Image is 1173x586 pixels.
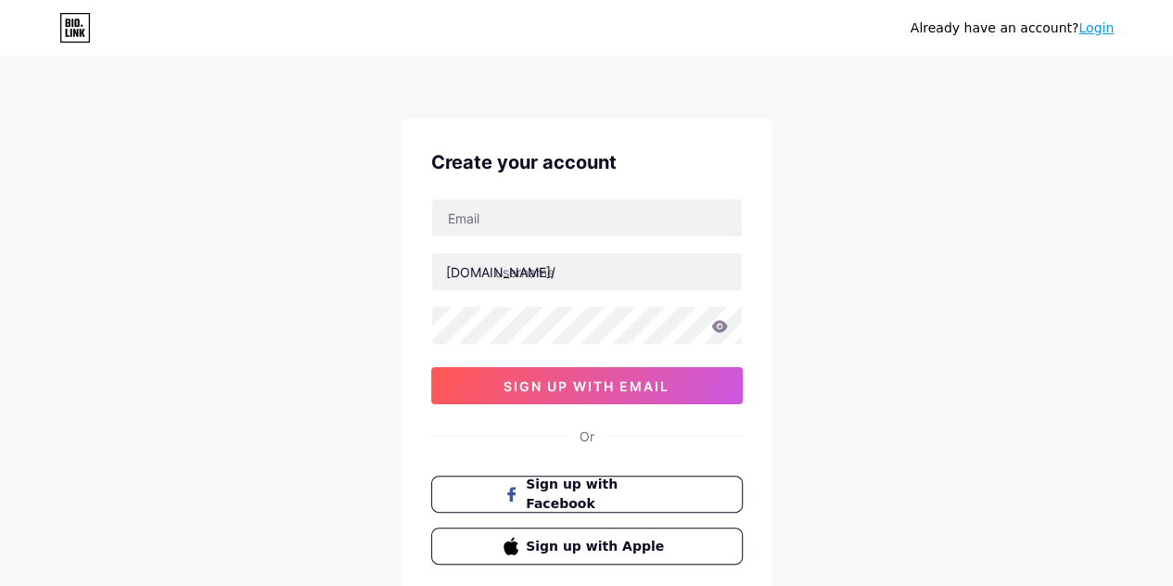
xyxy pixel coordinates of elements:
button: Sign up with Facebook [431,476,743,513]
a: Login [1078,20,1114,35]
div: Or [580,427,594,446]
button: sign up with email [431,367,743,404]
button: Sign up with Apple [431,528,743,565]
div: Already have an account? [911,19,1114,38]
span: Sign up with Apple [526,537,669,556]
span: sign up with email [504,378,669,394]
div: Create your account [431,148,743,176]
input: username [432,253,742,290]
input: Email [432,199,742,236]
div: [DOMAIN_NAME]/ [446,262,555,282]
span: Sign up with Facebook [526,475,669,514]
